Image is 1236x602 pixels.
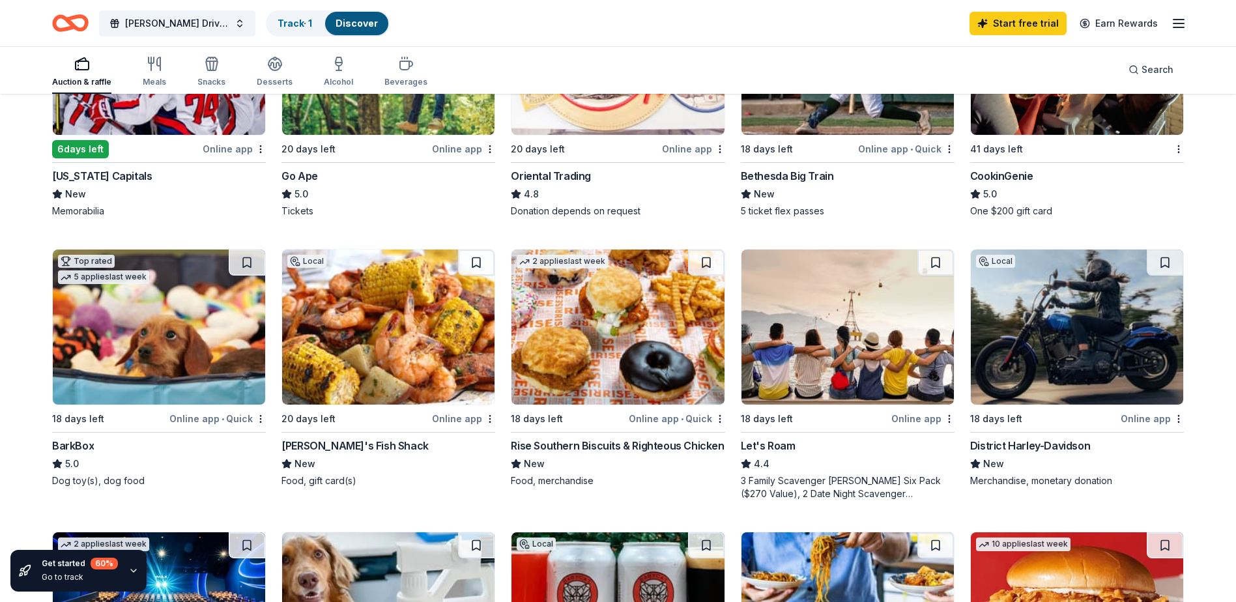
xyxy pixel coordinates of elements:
div: 18 days left [741,411,793,427]
a: Home [52,8,89,38]
div: Local [976,255,1015,268]
div: One $200 gift card [970,205,1184,218]
button: Search [1118,57,1184,83]
div: Food, gift card(s) [281,474,495,487]
div: Let's Roam [741,438,796,453]
div: 18 days left [970,411,1022,427]
div: Online app [432,410,495,427]
div: 2 applies last week [58,537,149,551]
div: 18 days left [511,411,563,427]
div: Go to track [42,572,118,582]
div: CookinGenie [970,168,1033,184]
div: 60 % [91,558,118,569]
span: New [524,456,545,472]
span: Search [1142,62,1173,78]
div: 3 Family Scavenger [PERSON_NAME] Six Pack ($270 Value), 2 Date Night Scavenger [PERSON_NAME] Two ... [741,474,955,500]
div: 18 days left [741,141,793,157]
div: 5 applies last week [58,270,149,284]
span: New [65,186,86,202]
div: Online app Quick [629,410,725,427]
img: Image for Let's Roam [741,250,954,405]
span: New [295,456,315,472]
div: [PERSON_NAME]'s Fish Shack [281,438,429,453]
span: 5.0 [983,186,997,202]
button: Alcohol [324,51,353,94]
div: Local [287,255,326,268]
span: 5.0 [295,186,308,202]
div: Alcohol [324,77,353,87]
a: Track· 1 [278,18,312,29]
div: Snacks [197,77,225,87]
span: • [222,414,224,424]
div: BarkBox [52,438,94,453]
img: Image for Ford's Fish Shack [282,250,495,405]
div: Merchandise, monetary donation [970,474,1184,487]
div: Local [517,537,556,551]
a: Discover [336,18,378,29]
button: Desserts [257,51,293,94]
div: Memorabilia [52,205,266,218]
div: Online app [662,141,725,157]
div: 20 days left [281,411,336,427]
a: Start free trial [970,12,1067,35]
div: Bethesda Big Train [741,168,834,184]
div: Rise Southern Biscuits & Righteous Chicken [511,438,724,453]
div: Tickets [281,205,495,218]
img: Image for District Harley-Davidson [971,250,1183,405]
div: 41 days left [970,141,1023,157]
div: Top rated [58,255,115,268]
button: Snacks [197,51,225,94]
div: 5 ticket flex passes [741,205,955,218]
div: Beverages [384,77,427,87]
div: Dog toy(s), dog food [52,474,266,487]
div: 20 days left [511,141,565,157]
div: Donation depends on request [511,205,725,218]
button: Auction & raffle [52,51,111,94]
div: Online app Quick [169,410,266,427]
div: Go Ape [281,168,318,184]
div: Meals [143,77,166,87]
a: Earn Rewards [1072,12,1166,35]
img: Image for BarkBox [53,250,265,405]
div: Online app [432,141,495,157]
span: 5.0 [65,456,79,472]
span: 4.8 [524,186,539,202]
div: District Harley-Davidson [970,438,1090,453]
span: New [983,456,1004,472]
a: Image for Rise Southern Biscuits & Righteous Chicken2 applieslast week18 days leftOnline app•Quic... [511,249,725,487]
div: Online app Quick [858,141,955,157]
img: Image for Rise Southern Biscuits & Righteous Chicken [511,250,724,405]
div: Online app [891,410,955,427]
div: 2 applies last week [517,255,608,268]
span: 4.4 [754,456,769,472]
div: 20 days left [281,141,336,157]
div: Food, merchandise [511,474,725,487]
span: • [681,414,683,424]
div: Online app [1121,410,1184,427]
div: Online app [203,141,266,157]
div: Desserts [257,77,293,87]
span: New [754,186,775,202]
div: 18 days left [52,411,104,427]
button: Beverages [384,51,427,94]
div: 10 applies last week [976,537,1071,551]
a: Image for District Harley-DavidsonLocal18 days leftOnline appDistrict Harley-DavidsonNewMerchandi... [970,249,1184,487]
div: [US_STATE] Capitals [52,168,152,184]
div: Get started [42,558,118,569]
a: Image for Let's Roam18 days leftOnline appLet's Roam4.43 Family Scavenger [PERSON_NAME] Six Pack ... [741,249,955,500]
div: 6 days left [52,140,109,158]
button: Track· 1Discover [266,10,390,36]
span: • [910,144,913,154]
div: Oriental Trading [511,168,591,184]
a: Image for BarkBoxTop rated5 applieslast week18 days leftOnline app•QuickBarkBox5.0Dog toy(s), dog... [52,249,266,487]
a: Image for Ford's Fish ShackLocal20 days leftOnline app[PERSON_NAME]'s Fish ShackNewFood, gift car... [281,249,495,487]
span: [PERSON_NAME] Drive Out [MEDICAL_DATA] Golf Tournament [125,16,229,31]
div: Auction & raffle [52,77,111,87]
button: [PERSON_NAME] Drive Out [MEDICAL_DATA] Golf Tournament [99,10,255,36]
button: Meals [143,51,166,94]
